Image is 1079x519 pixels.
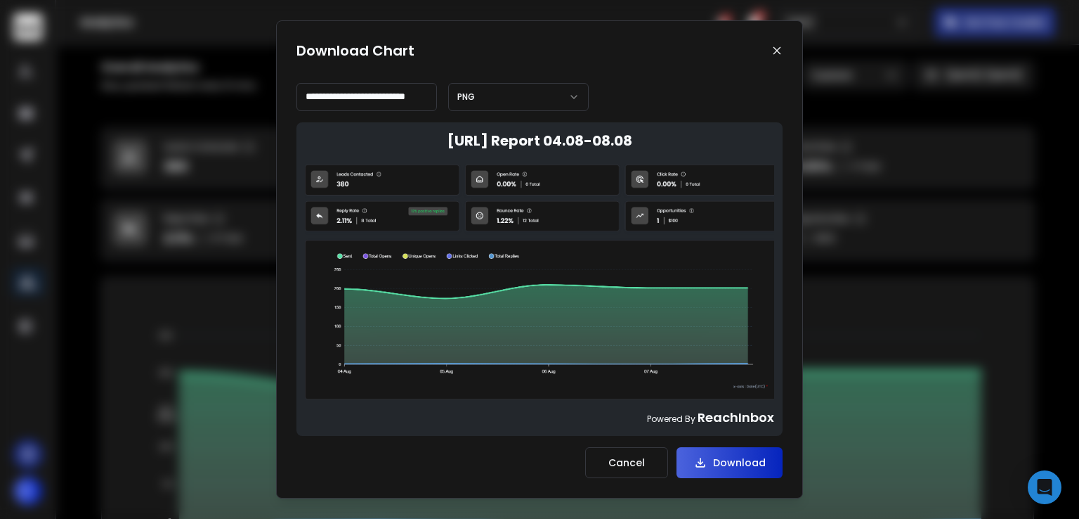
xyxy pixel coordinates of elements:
span: ReachInbox [698,409,774,426]
h1: Download Chart [296,41,414,60]
h1: [URL] Report 04.08-08.08 [447,131,632,150]
p: Powered By [647,408,774,428]
p: Cancel [608,456,645,470]
img: 8QCZOQAAAAZJREFUAwB3tBILbfsM3AAAAABJRU5ErkJggg== [305,165,774,399]
button: Download [676,447,783,478]
button: PNG [448,83,589,111]
button: Cancel [585,447,668,478]
p: Download [713,456,766,470]
div: Open Intercom Messenger [1028,470,1061,504]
